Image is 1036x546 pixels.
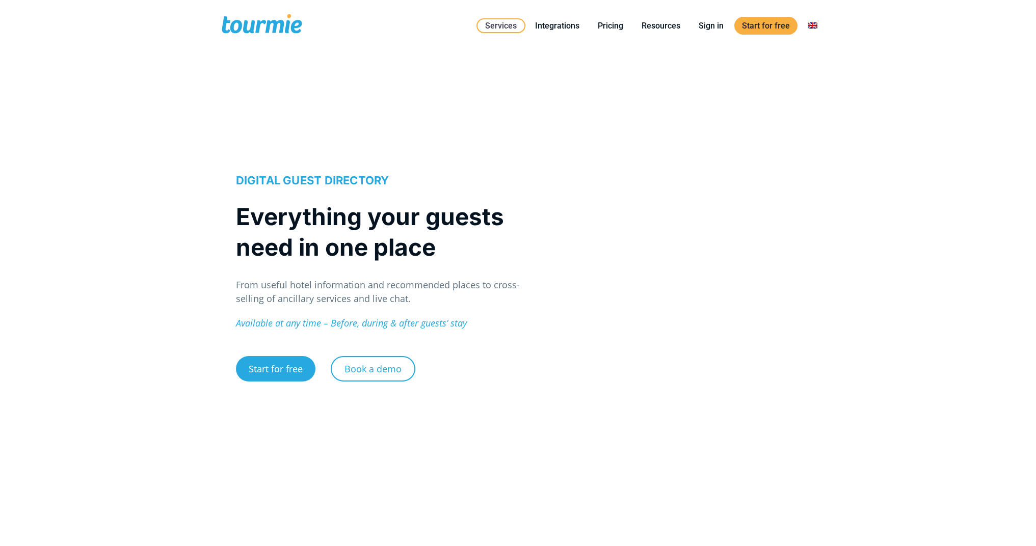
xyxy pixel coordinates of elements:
a: Resources [634,19,688,32]
p: From useful hotel information and recommended places to cross-selling of ancillary services and l... [236,278,523,306]
a: Integrations [527,19,587,32]
span: DIGITAL GUEST DIRECTORY [236,174,389,187]
a: Book a demo [331,356,415,381]
a: Pricing [590,19,631,32]
a: Start for free [734,17,798,35]
a: Switch to [801,19,825,32]
em: Available at any time – Before, during & after guests’ stay [236,317,467,329]
a: Sign in [691,19,731,32]
h1: Everything your guests need in one place [236,201,523,262]
a: Services [476,18,525,33]
a: Start for free [236,356,315,381]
